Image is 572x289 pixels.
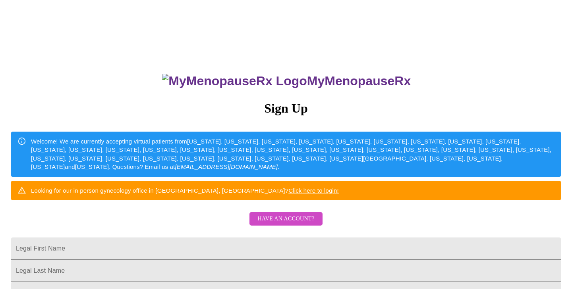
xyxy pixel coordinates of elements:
span: Have an account? [257,214,314,224]
img: MyMenopauseRx Logo [162,74,307,88]
div: Looking for our in person gynecology office in [GEOGRAPHIC_DATA], [GEOGRAPHIC_DATA]? [31,183,339,198]
h3: MyMenopauseRx [12,74,561,88]
a: Have an account? [247,221,324,228]
div: Welcome! We are currently accepting virtual patients from [US_STATE], [US_STATE], [US_STATE], [US... [31,134,555,174]
button: Have an account? [249,212,322,226]
h3: Sign Up [11,101,561,116]
em: [EMAIL_ADDRESS][DOMAIN_NAME] [175,163,278,170]
a: Click here to login! [288,187,339,194]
